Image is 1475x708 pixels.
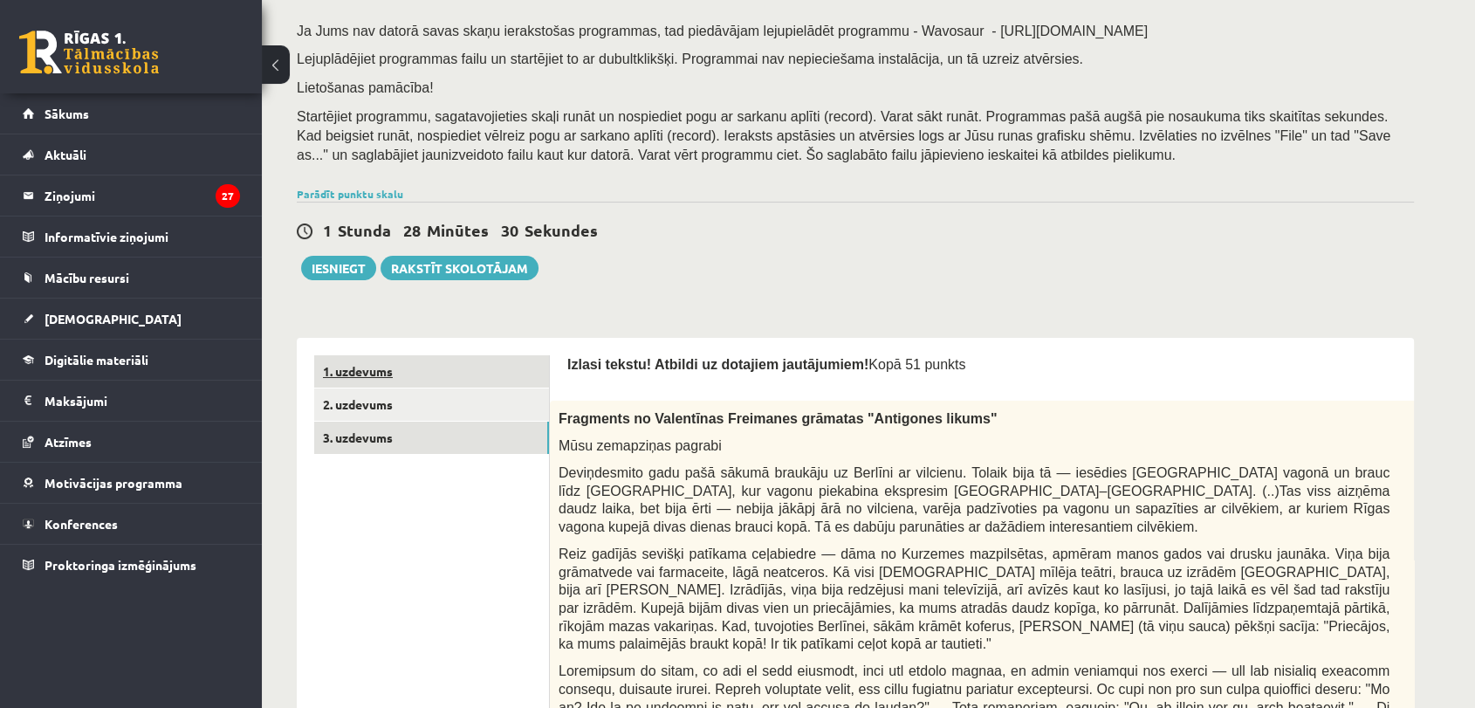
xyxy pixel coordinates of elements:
span: Aktuāli [45,147,86,162]
span: 1 [323,220,332,240]
body: Bagātinātā teksta redaktors, wiswyg-editor-user-answer-47433971872720 [17,17,899,36]
span: Sākums [45,106,89,121]
a: Atzīmes [23,422,240,462]
a: Rakstīt skolotājam [381,256,539,280]
body: Bagātinātā teksta redaktors, wiswyg-editor-user-answer-47433913883500 [17,17,899,36]
body: Bagātinātā teksta redaktors, wiswyg-editor-user-answer-47433900309840 [17,17,899,36]
a: [DEMOGRAPHIC_DATA] [23,299,240,339]
span: [DEMOGRAPHIC_DATA] [45,311,182,327]
span: Proktoringa izmēģinājums [45,557,196,573]
a: Parādīt punktu skalu [297,187,403,201]
span: Atzīmes [45,434,92,450]
legend: Informatīvie ziņojumi [45,217,240,257]
a: Proktoringa izmēģinājums [23,545,240,585]
span: Izlasi tekstu! Atbildi uz dotajiem jautājumiem! [567,357,868,372]
span: Reiz gadījās sevišķi patīkama ceļabiedre — dāma no Kurzemes mazpilsētas, apmēram manos gados vai ... [559,546,1389,651]
a: Ziņojumi27 [23,175,240,216]
span: Konferences [45,516,118,532]
a: Sākums [23,93,240,134]
span: Mācību resursi [45,270,129,285]
span: 30 [501,220,518,240]
legend: Ziņojumi [45,175,240,216]
a: 3. uzdevums [314,422,549,454]
a: Konferences [23,504,240,544]
legend: Maksājumi [45,381,240,421]
body: Bagātinātā teksta redaktors, wiswyg-editor-user-answer-47433911743760 [17,17,899,36]
button: Iesniegt [301,256,376,280]
span: Deviņdesmito gadu pašā sākumā braukāju uz Berlīni ar vilcienu. Tolaik bija tā — iesēdies [GEOGRAP... [559,465,1389,534]
a: 1. uzdevums [314,355,549,388]
i: 27 [216,184,240,208]
body: Bagātinātā teksta redaktors, wiswyg-editor-user-answer-47433857254140 [17,17,899,36]
span: Ja Jums nav datorā savas skaņu ierakstošas programmas, tad piedāvājam lejupielādēt programmu - Wa... [297,24,1148,38]
span: Startējiet programmu, sagatavojieties skaļi runāt un nospiediet pogu ar sarkanu aplīti (record). ... [297,109,1390,162]
a: 2. uzdevums [314,388,549,421]
a: Motivācijas programma [23,463,240,503]
span: 28 [403,220,421,240]
a: Digitālie materiāli [23,340,240,380]
span: Lietošanas pamācība! [297,80,434,95]
a: Mācību resursi [23,258,240,298]
span: Fragments no Valentīnas Freimanes grāmatas "Antigones likums" [559,411,997,426]
span: Kopā 51 punkts [868,357,965,372]
a: Aktuāli [23,134,240,175]
body: Bagātinātā teksta redaktors, wiswyg-editor-user-answer-47433913927780 [17,17,899,36]
span: Stunda [338,220,391,240]
a: Informatīvie ziņojumi [23,217,240,257]
a: Maksājumi [23,381,240,421]
span: Digitālie materiāli [45,352,148,368]
span: Mūsu zemapziņas pagrabi [559,438,722,453]
span: Sekundes [525,220,598,240]
span: Minūtes [427,220,489,240]
span: Motivācijas programma [45,475,182,491]
span: Lejuplādējiet programmas failu un startējiet to ar dubultklikšķi. Programmai nav nepieciešama ins... [297,52,1083,66]
a: Rīgas 1. Tālmācības vidusskola [19,31,159,74]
